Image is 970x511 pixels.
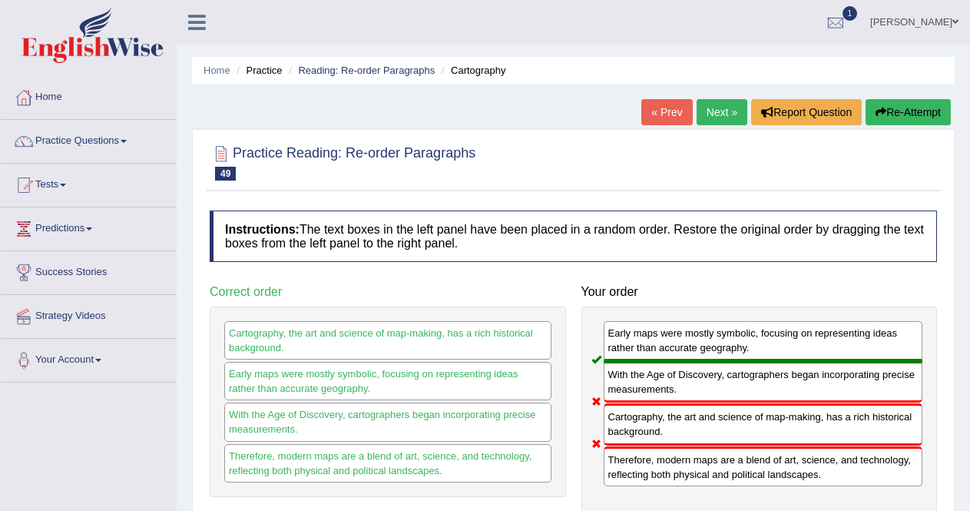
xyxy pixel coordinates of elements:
[215,167,236,181] span: 49
[1,251,176,290] a: Success Stories
[843,6,858,21] span: 1
[1,120,176,158] a: Practice Questions
[1,295,176,333] a: Strategy Videos
[210,285,566,299] h4: Correct order
[1,164,176,202] a: Tests
[233,63,282,78] li: Practice
[604,446,923,486] div: Therefore, modern maps are a blend of art, science, and technology, reflecting both physical and ...
[224,362,551,400] div: Early maps were mostly symbolic, focusing on representing ideas rather than accurate geography.
[866,99,951,125] button: Re-Attempt
[210,142,475,181] h2: Practice Reading: Re-order Paragraphs
[1,76,176,114] a: Home
[224,444,551,483] div: Therefore, modern maps are a blend of art, science, and technology, reflecting both physical and ...
[604,321,923,361] div: Early maps were mostly symbolic, focusing on representing ideas rather than accurate geography.
[438,63,506,78] li: Cartography
[298,65,435,76] a: Reading: Re-order Paragraphs
[224,403,551,441] div: With the Age of Discovery, cartographers began incorporating precise measurements.
[204,65,230,76] a: Home
[1,339,176,377] a: Your Account
[1,207,176,246] a: Predictions
[224,321,551,360] div: Cartography, the art and science of map-making, has a rich historical background.
[751,99,862,125] button: Report Question
[697,99,747,125] a: Next »
[604,403,923,445] div: Cartography, the art and science of map-making, has a rich historical background.
[581,285,938,299] h4: Your order
[210,211,937,262] h4: The text boxes in the left panel have been placed in a random order. Restore the original order b...
[225,223,300,236] b: Instructions:
[604,361,923,403] div: With the Age of Discovery, cartographers began incorporating precise measurements.
[641,99,692,125] a: « Prev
